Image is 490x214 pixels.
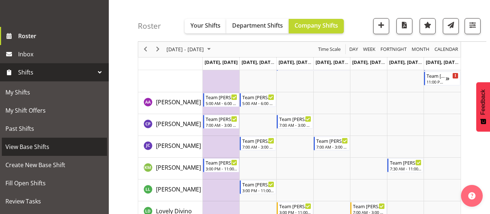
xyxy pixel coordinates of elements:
[206,159,238,166] div: Team [PERSON_NAME]
[206,100,238,106] div: 5:00 AM - 6:00 AM
[348,45,359,54] button: Timeline Day
[433,45,460,54] button: Month
[242,100,274,106] div: 5:00 AM - 6:00 AM
[138,92,203,114] td: Alyssa Ashley Basco resource
[387,158,424,172] div: Kenneth Merana"s event - Team Kerry Begin From Saturday, September 27, 2025 at 7:30:00 AM GMT+12:...
[316,59,349,65] span: [DATE], [DATE]
[2,83,107,101] a: My Shifts
[2,174,107,192] a: Fill Open Shifts
[232,21,283,29] span: Department Shifts
[139,42,152,57] div: previous period
[427,79,446,85] div: 11:00 PM - 7:00 AM
[2,120,107,138] a: Past Shifts
[2,138,107,156] a: View Base Shifts
[5,160,103,170] span: Create New Base Shift
[242,137,274,144] div: Team [PERSON_NAME]
[206,115,238,122] div: Team [PERSON_NAME]
[390,166,422,171] div: 7:30 AM - 11:00 PM
[152,42,164,57] div: next period
[190,21,221,29] span: Your Shifts
[5,141,103,152] span: View Base Shifts
[18,67,94,78] span: Shifts
[411,45,431,54] button: Timeline Month
[5,178,103,189] span: Fill Open Shifts
[411,45,430,54] span: Month
[279,59,312,65] span: [DATE], [DATE]
[314,137,350,150] div: Jovy Caligan"s event - Team Kerry Begin From Thursday, September 25, 2025 at 7:00:00 AM GMT+12:00...
[317,45,341,54] span: Time Scale
[156,98,247,106] a: [PERSON_NAME] [PERSON_NAME]
[5,123,103,134] span: Past Shifts
[424,72,460,85] div: No Staff Member"s event - Team Kerry Begin From Sunday, September 28, 2025 at 11:00:00 PM GMT+13:...
[18,49,105,60] span: Inbox
[156,163,201,172] a: [PERSON_NAME]
[242,187,274,193] div: 3:00 PM - 11:00 PM
[138,158,203,179] td: Kenneth Merana resource
[434,45,459,54] span: calendar
[5,87,103,98] span: My Shifts
[156,142,201,150] span: [PERSON_NAME]
[165,45,214,54] button: September 2025
[396,18,412,34] button: Download a PDF of the roster according to the set date range.
[240,93,276,107] div: Alyssa Ashley Basco"s event - Team Mary Begin From Tuesday, September 23, 2025 at 5:00:00 AM GMT+...
[242,59,275,65] span: [DATE], [DATE]
[468,192,475,199] img: help-xxl-2.png
[206,122,238,128] div: 7:00 AM - 3:00 PM
[316,144,348,150] div: 7:00 AM - 3:00 PM
[242,93,274,101] div: Team [PERSON_NAME]
[2,192,107,210] a: Review Tasks
[2,156,107,174] a: Create New Base Shift
[206,93,238,101] div: Team [PERSON_NAME]
[476,82,490,132] button: Feedback - Show survey
[362,45,376,54] span: Week
[379,45,408,54] button: Fortnight
[443,18,459,34] button: Send a list of all shifts for the selected filtered period to all rostered employees.
[205,59,238,65] span: [DATE], [DATE]
[156,141,201,150] a: [PERSON_NAME]
[185,19,226,33] button: Your Shifts
[389,59,422,65] span: [DATE], [DATE]
[156,163,201,171] span: [PERSON_NAME]
[240,180,276,194] div: Lamour Laureta"s event - Team Kerry Begin From Tuesday, September 23, 2025 at 3:00:00 PM GMT+12:0...
[166,45,205,54] span: [DATE] - [DATE]
[465,18,481,34] button: Filter Shifts
[226,19,289,33] button: Department Shifts
[420,18,436,34] button: Highlight an important date within the roster.
[138,22,161,30] h4: Roster
[164,42,215,57] div: September 22 - 28, 2025
[242,144,274,150] div: 7:00 AM - 3:00 PM
[390,159,422,166] div: Team [PERSON_NAME]
[203,115,239,129] div: Connie Paul"s event - Team Kerry Begin From Monday, September 22, 2025 at 7:00:00 AM GMT+12:00 En...
[156,120,201,128] a: [PERSON_NAME]
[480,89,486,115] span: Feedback
[316,137,348,144] div: Team [PERSON_NAME]
[240,137,276,150] div: Jovy Caligan"s event - Team Kerry Begin From Tuesday, September 23, 2025 at 7:00:00 AM GMT+12:00 ...
[317,45,342,54] button: Time Scale
[138,179,203,201] td: Lamour Laureta resource
[156,120,201,128] span: [PERSON_NAME]
[242,181,274,188] div: Team [PERSON_NAME]
[349,45,359,54] span: Day
[295,21,338,29] span: Company Shifts
[5,105,103,116] span: My Shift Offers
[206,166,238,171] div: 3:00 PM - 11:00 PM
[426,59,459,65] span: [DATE], [DATE]
[289,19,344,33] button: Company Shifts
[373,18,389,34] button: Add a new shift
[138,136,203,158] td: Jovy Caligan resource
[203,93,239,107] div: Alyssa Ashley Basco"s event - Team Mary Begin From Monday, September 22, 2025 at 5:00:00 AM GMT+1...
[203,158,239,172] div: Kenneth Merana"s event - Team Kerry Begin From Monday, September 22, 2025 at 3:00:00 PM GMT+12:00...
[2,101,107,120] a: My Shift Offers
[156,185,201,194] a: [PERSON_NAME]
[279,122,311,128] div: 7:00 AM - 3:00 PM
[18,31,105,41] span: Roster
[279,202,311,210] div: Team [PERSON_NAME]
[5,196,103,207] span: Review Tasks
[353,202,385,210] div: Team [PERSON_NAME]
[277,115,313,129] div: Connie Paul"s event - Team Kerry Begin From Wednesday, September 24, 2025 at 7:00:00 AM GMT+12:00...
[427,72,446,79] div: Team [PERSON_NAME]
[153,45,163,54] button: Next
